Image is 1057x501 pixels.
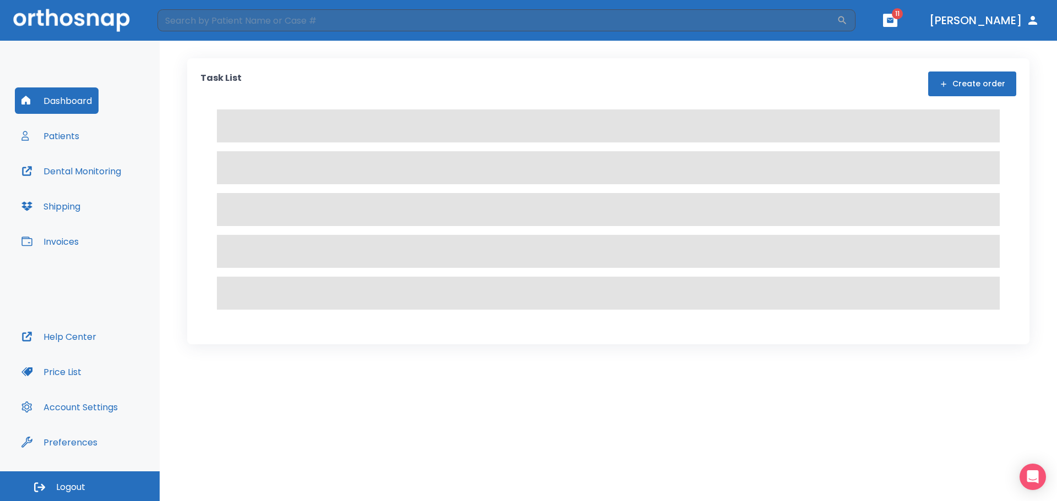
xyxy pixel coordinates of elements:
button: Create order [928,71,1016,96]
button: Dashboard [15,87,99,114]
span: 11 [892,8,903,19]
img: Orthosnap [13,9,130,31]
p: Task List [200,71,242,96]
span: Logout [56,481,85,493]
div: Open Intercom Messenger [1020,464,1046,490]
button: Account Settings [15,394,124,420]
button: Patients [15,123,86,149]
button: Dental Monitoring [15,158,128,184]
button: Invoices [15,228,85,255]
button: Preferences [15,429,104,455]
input: Search by Patient Name or Case # [157,9,837,31]
button: [PERSON_NAME] [925,10,1044,30]
button: Help Center [15,323,103,350]
button: Shipping [15,193,87,219]
button: Price List [15,359,88,385]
